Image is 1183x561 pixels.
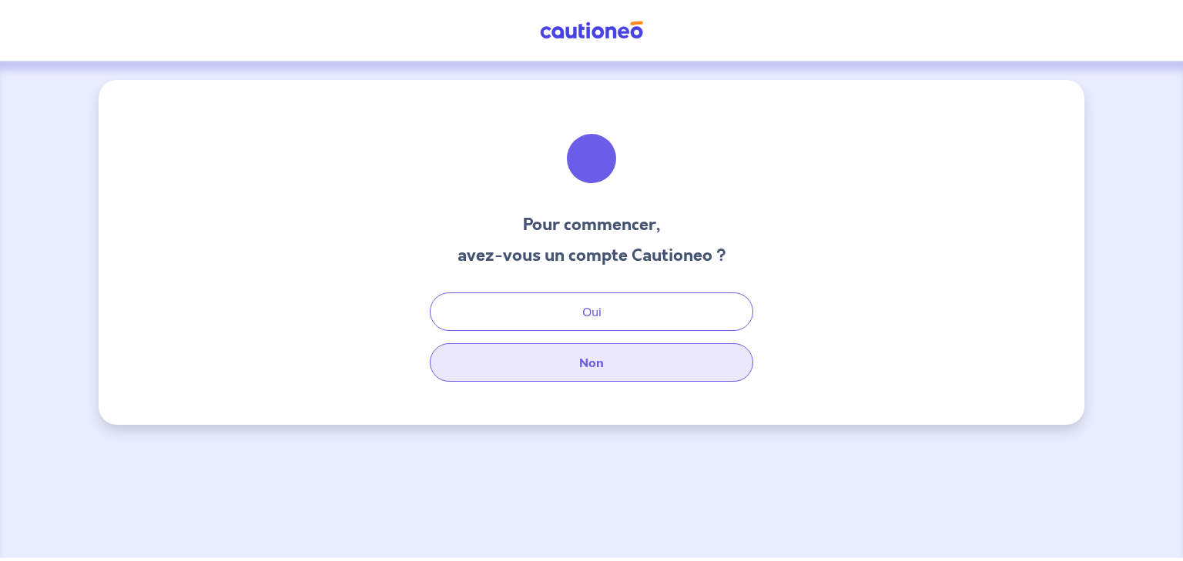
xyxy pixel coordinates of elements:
[534,21,649,40] img: Cautioneo
[430,343,753,382] button: Non
[457,212,726,237] h3: Pour commencer,
[457,243,726,268] h3: avez-vous un compte Cautioneo ?
[550,117,633,200] img: illu_welcome.svg
[430,292,753,331] button: Oui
